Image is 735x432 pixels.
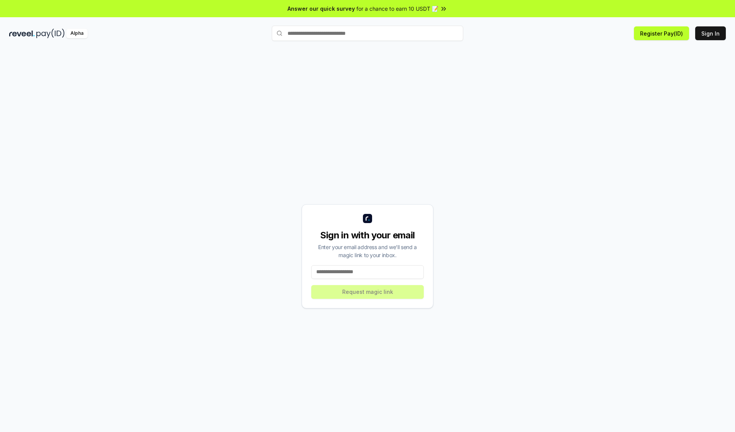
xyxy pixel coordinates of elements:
img: reveel_dark [9,29,35,38]
div: Alpha [66,29,88,38]
img: logo_small [363,214,372,223]
span: Answer our quick survey [287,5,355,13]
div: Enter your email address and we’ll send a magic link to your inbox. [311,243,424,259]
button: Register Pay(ID) [634,26,689,40]
button: Sign In [695,26,726,40]
img: pay_id [36,29,65,38]
span: for a chance to earn 10 USDT 📝 [356,5,438,13]
div: Sign in with your email [311,229,424,241]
